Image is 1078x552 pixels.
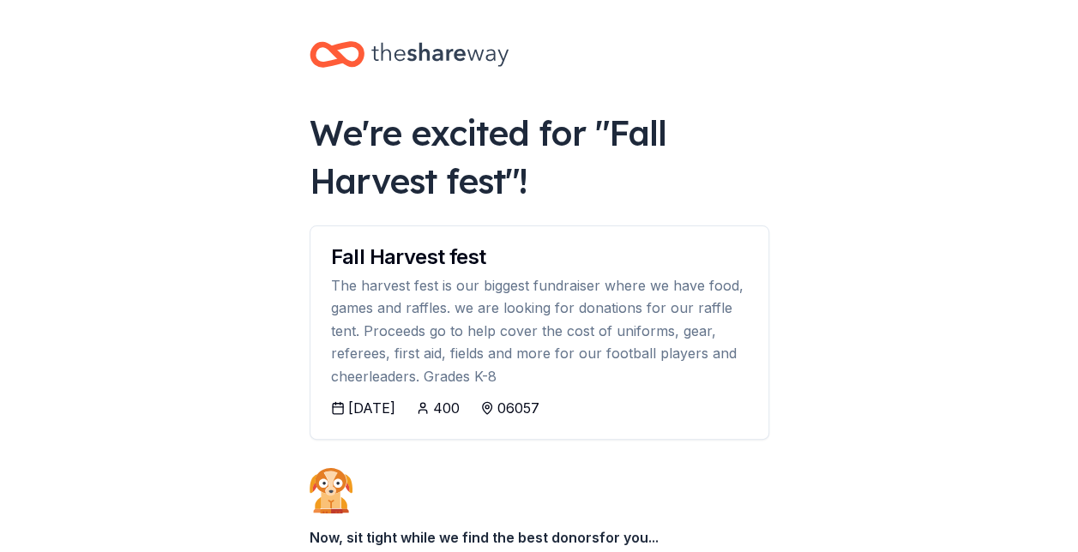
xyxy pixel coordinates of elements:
div: We're excited for " Fall Harvest fest "! [310,109,769,205]
div: 400 [433,398,460,418]
img: Dog waiting patiently [310,467,352,513]
div: Fall Harvest fest [331,247,748,267]
div: The harvest fest is our biggest fundraiser where we have food, games and raffles. we are looking ... [331,274,748,387]
div: [DATE] [348,398,395,418]
div: 06057 [497,398,539,418]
